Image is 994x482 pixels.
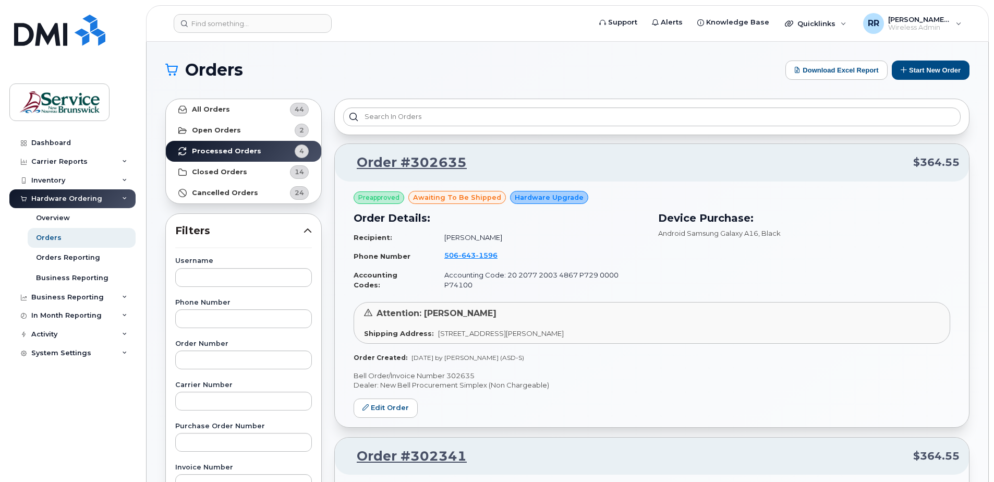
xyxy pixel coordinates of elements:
[658,210,950,226] h3: Device Purchase:
[343,107,961,126] input: Search in orders
[166,162,321,183] a: Closed Orders14
[344,447,467,466] a: Order #302341
[354,399,418,418] a: Edit Order
[438,329,564,338] span: [STREET_ADDRESS][PERSON_NAME]
[192,105,230,114] strong: All Orders
[299,125,304,135] span: 2
[354,233,392,242] strong: Recipient:
[354,380,950,390] p: Dealer: New Bell Procurement Simplex (Non Chargeable)
[444,251,510,259] a: 5066431596
[354,210,646,226] h3: Order Details:
[377,308,496,318] span: Attention: [PERSON_NAME]
[192,189,258,197] strong: Cancelled Orders
[295,188,304,198] span: 24
[758,229,781,237] span: , Black
[166,141,321,162] a: Processed Orders4
[354,271,397,289] strong: Accounting Codes:
[785,61,888,80] button: Download Excel Report
[411,354,524,362] span: [DATE] by [PERSON_NAME] (ASD-S)
[295,104,304,114] span: 44
[344,153,467,172] a: Order #302635
[192,126,241,135] strong: Open Orders
[364,329,434,338] strong: Shipping Address:
[299,146,304,156] span: 4
[185,62,243,78] span: Orders
[175,341,312,347] label: Order Number
[166,183,321,203] a: Cancelled Orders24
[175,299,312,306] label: Phone Number
[435,228,646,247] td: [PERSON_NAME]
[175,423,312,430] label: Purchase Order Number
[192,147,261,155] strong: Processed Orders
[175,223,304,238] span: Filters
[413,192,501,202] span: awaiting to be shipped
[295,167,304,177] span: 14
[175,258,312,264] label: Username
[175,382,312,389] label: Carrier Number
[444,251,498,259] span: 506
[175,464,312,471] label: Invoice Number
[354,354,407,362] strong: Order Created:
[354,252,410,260] strong: Phone Number
[476,251,498,259] span: 1596
[515,192,584,202] span: Hardware Upgrade
[354,371,950,381] p: Bell Order/Invoice Number 302635
[435,266,646,294] td: Accounting Code: 20 2077 2003 4867 P729 0000 P74100
[913,155,960,170] span: $364.55
[358,193,399,202] span: Preapproved
[658,229,758,237] span: Android Samsung Galaxy A16
[458,251,476,259] span: 643
[892,61,969,80] button: Start New Order
[913,449,960,464] span: $364.55
[192,168,247,176] strong: Closed Orders
[166,99,321,120] a: All Orders44
[166,120,321,141] a: Open Orders2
